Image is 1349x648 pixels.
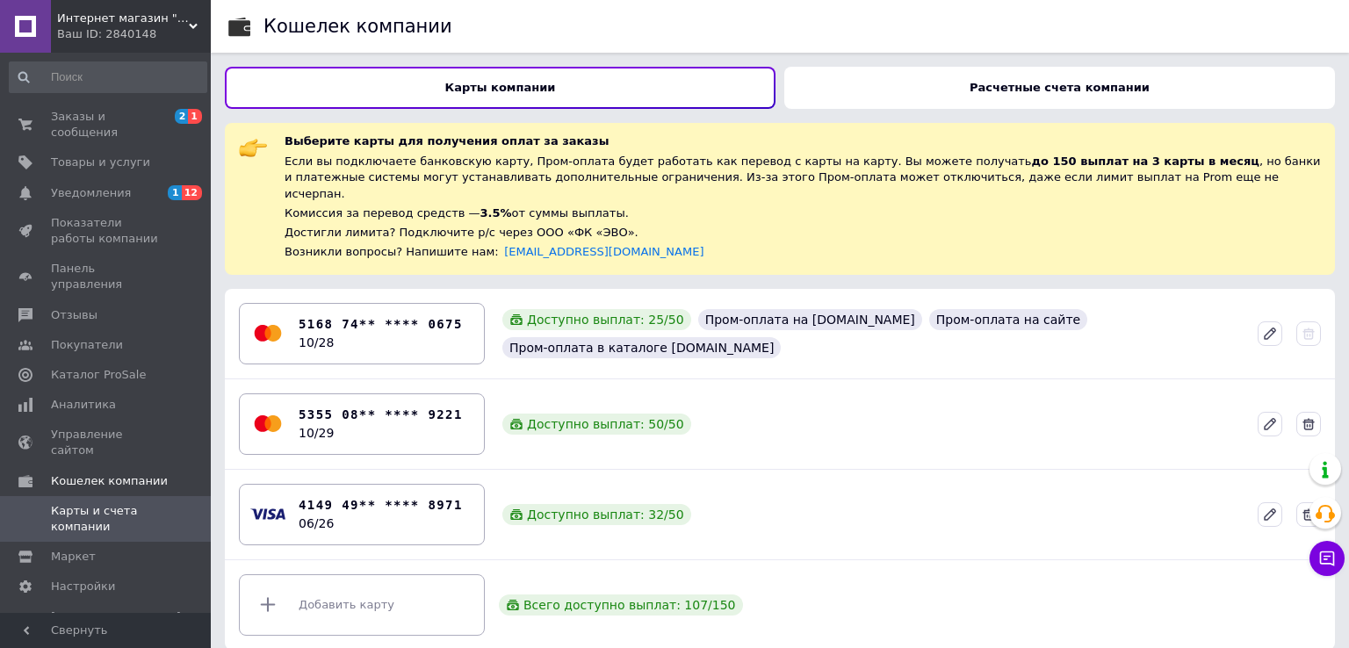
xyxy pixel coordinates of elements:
[285,225,1321,241] div: Достигли лимита? Подключите р/с через ООО «ФК «ЭВО».
[51,155,150,170] span: Товары и услуги
[285,154,1321,202] div: Если вы подключаете банковскую карту, Пром-оплата будет работать как перевод с карты на карту. Вы...
[51,473,168,489] span: Кошелек компании
[51,427,162,458] span: Управление сайтом
[51,367,146,383] span: Каталог ProSale
[51,261,162,292] span: Панель управления
[51,337,123,353] span: Покупатели
[57,11,189,26] span: Интернет магазин "eltim"
[51,503,162,535] span: Карты и счета компании
[504,245,703,258] a: [EMAIL_ADDRESS][DOMAIN_NAME]
[502,414,691,435] div: Доступно выплат: 50 / 50
[188,109,202,124] span: 1
[445,81,556,94] b: Карты компании
[168,185,182,200] span: 1
[499,594,743,616] div: Всего доступно выплат: 107 / 150
[1032,155,1259,168] span: до 150 выплат на 3 карты в месяц
[182,185,202,200] span: 12
[502,337,781,358] div: Пром-оплата в каталоге [DOMAIN_NAME]
[51,397,116,413] span: Аналитика
[9,61,207,93] input: Поиск
[1309,541,1345,576] button: Чат с покупателем
[175,109,189,124] span: 2
[51,109,162,140] span: Заказы и сообщения
[51,579,115,594] span: Настройки
[502,504,691,525] div: Доступно выплат: 32 / 50
[285,244,1321,260] div: Возникли вопросы? Напишите нам:
[285,205,1321,222] div: Комиссия за перевод средств — от суммы выплаты.
[502,309,691,330] div: Доступно выплат: 25 / 50
[263,18,452,36] div: Кошелек компании
[698,309,922,330] div: Пром-оплата на [DOMAIN_NAME]
[299,516,334,530] time: 06/26
[299,426,334,440] time: 10/29
[250,579,473,631] div: Добавить карту
[51,549,96,565] span: Маркет
[285,134,609,148] span: Выберите карты для получения оплат за заказы
[239,133,267,162] img: :point_right:
[480,206,512,220] span: 3.5%
[51,307,97,323] span: Отзывы
[51,185,131,201] span: Уведомления
[299,335,334,349] time: 10/28
[57,26,211,42] div: Ваш ID: 2840148
[970,81,1150,94] b: Расчетные счета компании
[929,309,1087,330] div: Пром-оплата на сайте
[51,215,162,247] span: Показатели работы компании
